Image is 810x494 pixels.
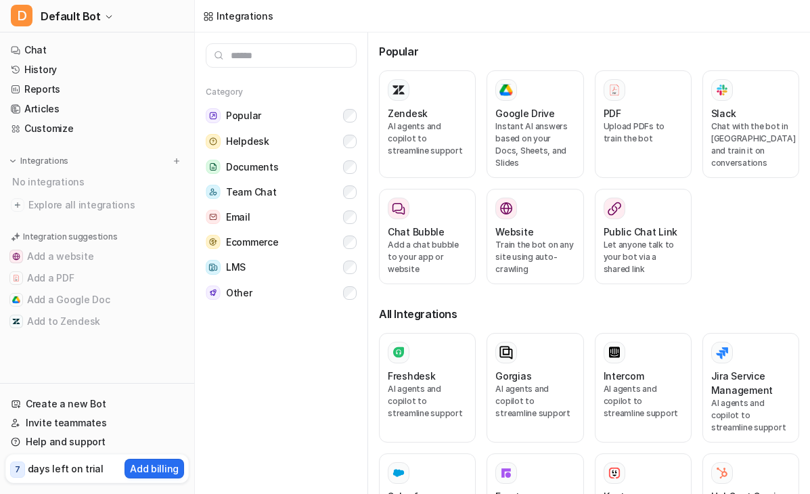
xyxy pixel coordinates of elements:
[206,286,221,300] img: Other
[28,462,104,476] p: days left on trial
[206,154,357,179] button: DocumentsDocuments
[12,296,20,304] img: Add a Google Doc
[495,239,575,275] p: Train the bot on any site using auto-crawling
[15,464,20,476] p: 7
[702,333,799,443] button: Jira Service ManagementAI agents and copilot to streamline support
[595,189,692,284] button: Public Chat LinkLet anyone talk to your bot via a shared link
[130,462,179,476] p: Add billing
[5,60,189,79] a: History
[388,120,467,157] p: AI agents and copilot to streamline support
[206,185,221,199] img: Team Chat
[388,106,428,120] h3: Zendesk
[226,286,252,300] span: Other
[388,225,445,239] h3: Chat Bubble
[487,70,583,178] button: Google DriveGoogle DriveInstant AI answers based on your Docs, Sheets, and Slides
[11,198,24,212] img: explore all integrations
[5,41,189,60] a: Chat
[711,397,790,434] p: AI agents and copilot to streamline support
[217,9,273,23] div: Integrations
[206,160,221,174] img: Documents
[388,383,467,420] p: AI agents and copilot to streamline support
[604,120,683,145] p: Upload PDFs to train the bot
[5,246,189,267] button: Add a websiteAdd a website
[604,369,644,383] h3: Intercom
[206,204,357,229] button: EmailEmail
[499,466,513,480] img: Front
[23,231,117,243] p: Integration suggestions
[226,160,278,174] span: Documents
[226,109,261,122] span: Popular
[608,83,621,96] img: PDF
[5,395,189,413] a: Create a new Bot
[206,229,357,254] button: EcommerceEcommerce
[379,70,476,178] button: ZendeskAI agents and copilot to streamline support
[487,333,583,443] button: GorgiasAI agents and copilot to streamline support
[388,239,467,275] p: Add a chat bubble to your app or website
[206,280,357,305] button: OtherOther
[206,108,221,123] img: Popular
[5,432,189,451] a: Help and support
[595,70,692,178] button: PDFPDFUpload PDFs to train the bot
[5,289,189,311] button: Add a Google DocAdd a Google Doc
[226,261,246,274] span: LMS
[11,5,32,26] span: D
[495,383,575,420] p: AI agents and copilot to streamline support
[5,99,189,118] a: Articles
[226,235,278,249] span: Ecommerce
[206,260,221,275] img: LMS
[206,235,221,249] img: Ecommerce
[595,333,692,443] button: IntercomAI agents and copilot to streamline support
[702,70,799,178] button: SlackSlackChat with the bot in [GEOGRAPHIC_DATA] and train it on conversations
[715,82,729,97] img: Slack
[12,274,20,282] img: Add a PDF
[203,9,273,23] a: Integrations
[206,210,221,224] img: Email
[5,311,189,332] button: Add to ZendeskAdd to Zendesk
[20,156,68,166] p: Integrations
[379,333,476,443] button: FreshdeskAI agents and copilot to streamline support
[379,43,799,60] h3: Popular
[41,7,101,26] span: Default Bot
[499,202,513,215] img: Website
[206,103,357,129] button: PopularPopular
[495,369,531,383] h3: Gorgias
[5,413,189,432] a: Invite teammates
[604,225,678,239] h3: Public Chat Link
[5,267,189,289] button: Add a PDFAdd a PDF
[206,254,357,280] button: LMSLMS
[711,120,790,169] p: Chat with the bot in [GEOGRAPHIC_DATA] and train it on conversations
[379,189,476,284] button: Chat BubbleAdd a chat bubble to your app or website
[226,135,269,148] span: Helpdesk
[379,306,799,322] h3: All Integrations
[388,369,435,383] h3: Freshdesk
[711,369,790,397] h3: Jira Service Management
[206,179,357,204] button: Team ChatTeam Chat
[226,210,250,224] span: Email
[28,194,183,216] span: Explore all integrations
[711,106,736,120] h3: Slack
[604,383,683,420] p: AI agents and copilot to streamline support
[8,156,18,166] img: expand menu
[495,106,555,120] h3: Google Drive
[206,87,357,97] h5: Category
[12,317,20,325] img: Add to Zendesk
[8,171,189,193] div: No integrations
[125,459,184,478] button: Add billing
[604,239,683,275] p: Let anyone talk to your bot via a shared link
[5,119,189,138] a: Customize
[226,185,276,199] span: Team Chat
[172,156,181,166] img: menu_add.svg
[5,196,189,215] a: Explore all integrations
[499,84,513,96] img: Google Drive
[5,154,72,168] button: Integrations
[608,466,621,480] img: Kustomer
[5,80,189,99] a: Reports
[604,106,621,120] h3: PDF
[12,252,20,261] img: Add a website
[206,129,357,154] button: HelpdeskHelpdesk
[392,466,405,480] img: Salesforce Service Cloud
[495,225,533,239] h3: Website
[487,189,583,284] button: WebsiteWebsiteTrain the bot on any site using auto-crawling
[495,120,575,169] p: Instant AI answers based on your Docs, Sheets, and Slides
[206,134,221,149] img: Helpdesk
